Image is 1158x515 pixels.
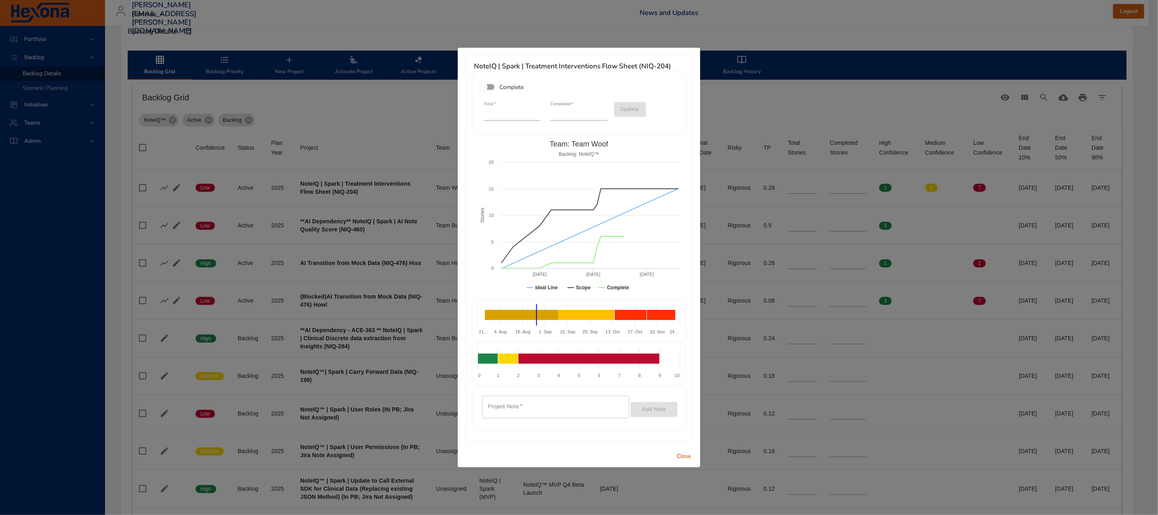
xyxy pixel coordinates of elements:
text: 10 [675,373,680,378]
text: Scope [576,285,591,290]
text: 4 [558,373,560,378]
text: 10 [489,213,494,218]
text: 0 [478,373,480,378]
text: 1. Sep [539,329,552,334]
text: 5 [578,373,580,378]
text: 8 [638,373,641,378]
text: Ideal Line [535,285,558,290]
text: Team: Team Woof [550,140,608,148]
text: 27. Oct [628,329,642,334]
span: Close [674,451,694,462]
text: 5 [491,239,494,244]
button: Close [671,449,697,464]
text: 13. Oct [606,329,620,334]
text: Stories [480,208,485,223]
label: Total [484,102,496,106]
text: [DATE] [640,272,654,277]
text: Complete [607,285,629,290]
text: 15. Sep [560,329,575,334]
text: 20 [489,160,494,165]
text: [DATE] [533,272,547,277]
text: 15 [489,187,494,191]
text: 7 [618,373,621,378]
text: 10. Nov [650,329,665,334]
text: 24… [670,329,679,334]
text: 1 [497,373,499,378]
text: [DATE] [586,272,600,277]
text: 18. Aug [515,329,530,334]
text: 2 [517,373,520,378]
text: 3 [537,373,540,378]
h6: NoteIQ | Spark | Treatment Interventions Flow Sheet (NIQ-204) [474,62,684,70]
text: 4. Aug [494,329,507,334]
text: 29. Sep [583,329,598,334]
label: Completed [550,102,574,106]
text: 21… [479,329,488,334]
text: Backlog: NoteIQ™ [559,151,599,157]
text: 6 [598,373,600,378]
text: 0 [491,266,494,271]
text: 9 [659,373,661,378]
span: Complete [499,83,524,91]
